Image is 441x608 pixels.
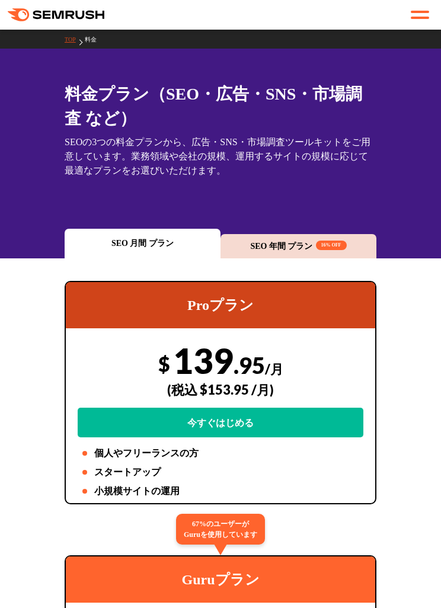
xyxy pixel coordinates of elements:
h1: 料金プラン（SEO・広告・SNS・市場調査 など） [65,82,376,130]
a: 料金 [85,36,106,43]
div: (税込 $153.95 /月) [78,372,363,408]
div: SEOの3つの料金プランから、広告・SNS・市場調査ツールキットをご用意しています。業務領域や会社の規模、運用するサイトの規模に応じて最適なプランをお選びいただけます。 [65,135,376,178]
span: .95 [234,351,265,379]
li: スタートアップ [78,465,363,479]
li: 小規模サイトの運用 [78,484,363,498]
div: SEO 年間 プラン [227,241,370,252]
div: 67%のユーザーが Guruを使用しています [176,514,265,545]
div: SEO 月間 プラン [71,238,215,249]
a: 今すぐはじめる [78,408,363,437]
a: TOP [65,36,85,43]
div: Proプラン [66,282,375,328]
div: Guruプラン [66,556,375,603]
span: $ [158,351,170,376]
span: /月 [265,361,283,377]
li: 個人やフリーランスの方 [78,446,363,460]
div: 139 [78,343,363,437]
span: 16% OFF [316,241,347,250]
